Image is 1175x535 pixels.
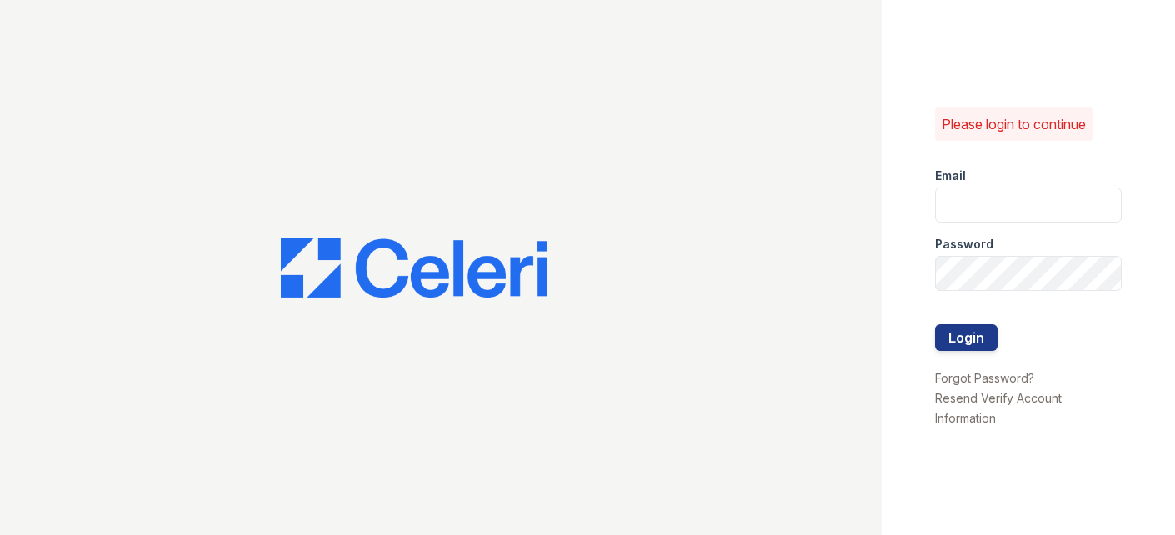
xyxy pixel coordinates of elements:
img: CE_Logo_Blue-a8612792a0a2168367f1c8372b55b34899dd931a85d93a1a3d3e32e68fde9ad4.png [281,237,547,297]
a: Resend Verify Account Information [935,391,1062,425]
p: Please login to continue [942,114,1086,134]
label: Password [935,236,993,252]
button: Login [935,324,997,351]
a: Forgot Password? [935,371,1034,385]
label: Email [935,167,966,184]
